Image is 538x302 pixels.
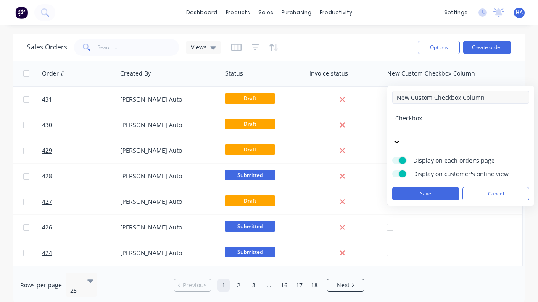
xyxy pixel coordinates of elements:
[42,223,52,232] span: 426
[42,112,92,138] a: 430
[42,172,52,180] span: 428
[277,6,316,19] div: purchasing
[225,221,275,232] span: Submitted
[42,121,52,129] span: 430
[254,6,277,19] div: sales
[308,279,321,292] a: Page 18
[392,91,529,104] input: Enter column name...
[120,223,214,232] div: [PERSON_NAME] Auto
[182,6,222,19] a: dashboard
[27,43,67,51] h1: Sales Orders
[42,146,52,155] span: 429
[222,6,254,19] div: products
[440,6,472,19] div: settings
[120,249,214,257] div: [PERSON_NAME] Auto
[42,95,52,104] span: 431
[316,6,356,19] div: productivity
[225,170,275,180] span: Submitted
[392,187,459,200] button: Save
[217,279,230,292] a: Page 1 is your current page
[462,187,529,200] button: Cancel
[120,146,214,155] div: [PERSON_NAME] Auto
[183,281,207,289] span: Previous
[42,189,92,214] a: 427
[225,93,275,104] span: Draft
[225,195,275,206] span: Draft
[42,69,64,78] div: Order #
[516,9,523,16] span: HA
[42,198,52,206] span: 427
[120,121,214,129] div: [PERSON_NAME] Auto
[42,215,92,240] a: 426
[42,266,92,291] a: 425
[120,172,214,180] div: [PERSON_NAME] Auto
[309,69,348,78] div: Invoice status
[387,69,475,78] div: New Custom Checkbox Column
[463,41,511,54] button: Create order
[120,69,151,78] div: Created By
[327,281,364,289] a: Next page
[42,240,92,266] a: 424
[120,95,214,104] div: [PERSON_NAME] Auto
[413,170,518,178] span: Display on customer's online view
[42,164,92,189] a: 428
[20,281,62,289] span: Rows per page
[293,279,306,292] a: Page 17
[42,87,92,112] a: 431
[225,144,275,155] span: Draft
[225,119,275,129] span: Draft
[263,279,275,292] a: Jump forward
[70,286,80,295] div: 25
[395,114,516,122] div: Checkbox
[232,279,245,292] a: Page 2
[418,41,460,54] button: Options
[15,6,28,19] img: Factory
[225,247,275,257] span: Submitted
[174,281,211,289] a: Previous page
[248,279,260,292] a: Page 3
[42,138,92,163] a: 429
[191,43,207,52] span: Views
[413,156,518,165] span: Display on each order's page
[120,198,214,206] div: [PERSON_NAME] Auto
[337,281,350,289] span: Next
[98,39,179,56] input: Search...
[225,69,243,78] div: Status
[170,279,368,292] ul: Pagination
[278,279,290,292] a: Page 16
[42,249,52,257] span: 424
